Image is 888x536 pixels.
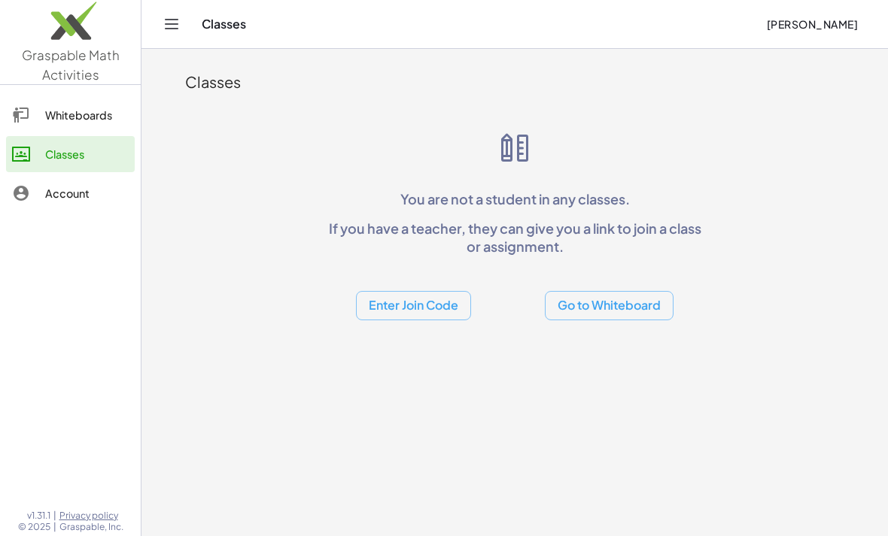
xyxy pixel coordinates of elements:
[6,97,135,133] a: Whiteboards
[53,521,56,533] span: |
[45,184,129,202] div: Account
[18,521,50,533] span: © 2025
[545,291,674,320] button: Go to Whiteboard
[6,175,135,211] a: Account
[160,12,184,36] button: Toggle navigation
[22,47,120,83] span: Graspable Math Activities
[59,510,123,522] a: Privacy policy
[27,510,50,522] span: v1.31.1
[185,71,844,92] div: Classes
[53,510,56,522] span: |
[45,106,129,124] div: Whiteboards
[766,17,858,31] span: [PERSON_NAME]
[754,11,870,38] button: [PERSON_NAME]
[59,521,123,533] span: Graspable, Inc.
[322,220,707,255] p: If you have a teacher, they can give you a link to join a class or assignment.
[322,190,707,207] p: You are not a student in any classes.
[356,291,471,320] button: Enter Join Code
[6,136,135,172] a: Classes
[45,145,129,163] div: Classes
